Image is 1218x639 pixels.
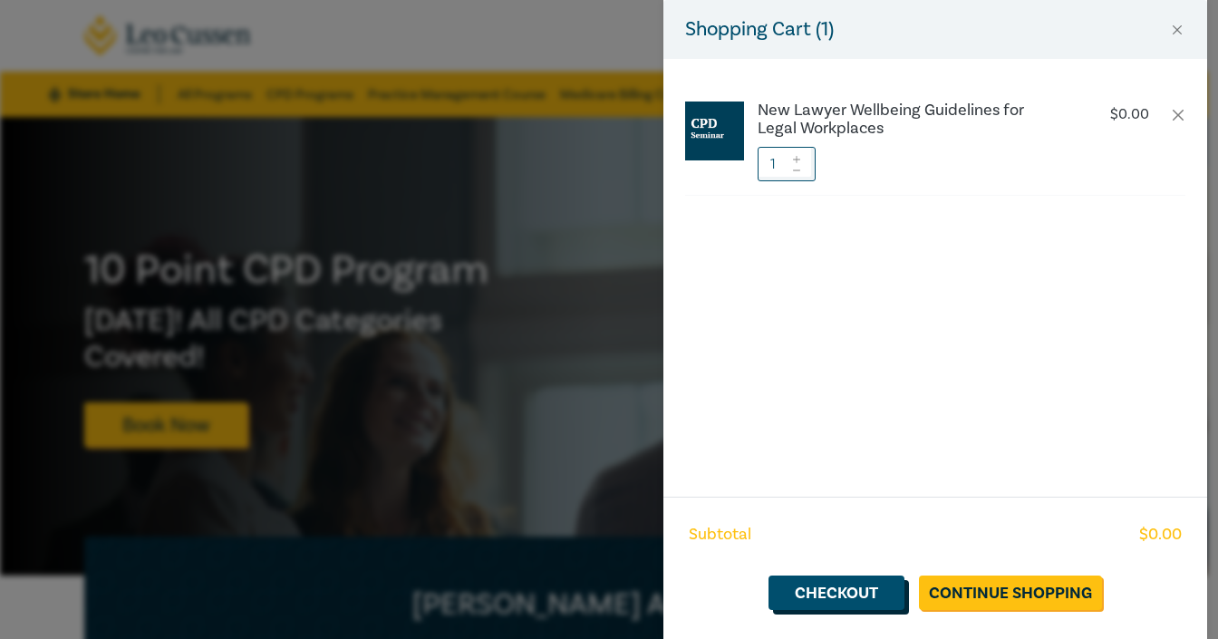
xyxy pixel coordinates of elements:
[685,15,834,44] h5: Shopping Cart ( 1 )
[685,102,744,160] img: CPD%20Seminar.jpg
[689,523,751,547] span: Subtotal
[768,576,904,610] a: Checkout
[1169,22,1185,38] button: Close
[919,576,1102,610] a: Continue Shopping
[1110,106,1149,123] p: $ 0.00
[758,102,1058,138] a: New Lawyer Wellbeing Guidelines for Legal Workplaces
[1139,523,1182,547] span: $ 0.00
[758,147,816,181] input: 1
